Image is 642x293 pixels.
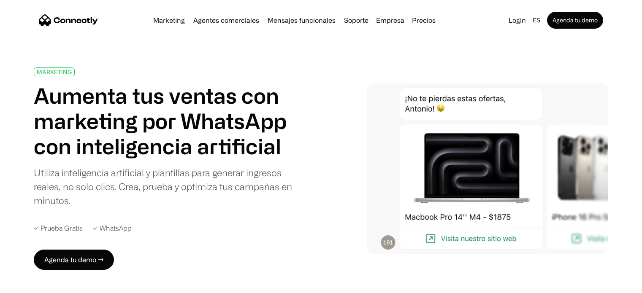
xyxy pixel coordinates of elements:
[150,17,188,24] a: Marketing
[374,14,407,26] div: Empresa
[17,278,51,290] ul: Language list
[547,12,603,29] a: Agenda tu demo
[264,17,339,24] a: Mensajes funcionales
[39,14,98,27] a: home
[37,69,72,75] div: MARKETING
[93,224,132,232] div: ✓ WhatsApp
[341,17,372,24] a: Soporte
[34,224,83,232] div: ✓ Prueba Gratis
[529,14,545,26] div: es
[409,17,439,24] a: Precios
[533,14,540,26] div: es
[376,14,404,26] div: Empresa
[505,14,529,26] a: Login
[34,83,295,159] h1: Aumenta tus ventas con marketing por WhatsApp con inteligencia artificial
[190,17,263,24] a: Agentes comerciales
[8,277,51,290] aside: Language selected: Español
[34,250,114,270] a: Agenda tu demo →
[34,166,295,207] div: Utiliza inteligencia artificial y plantillas para generar ingresos reales, no solo clics. Crea, p...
